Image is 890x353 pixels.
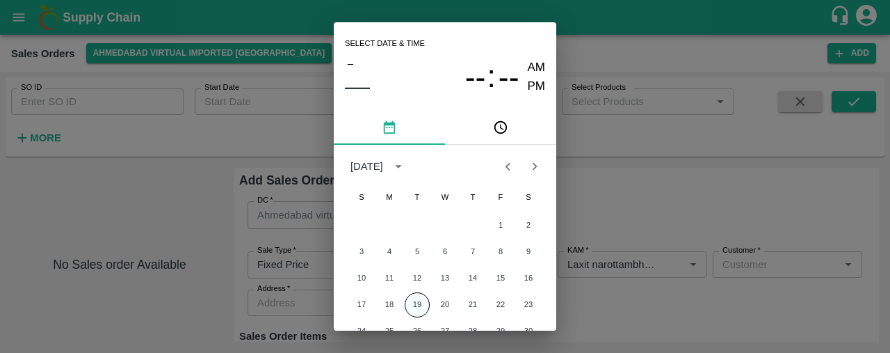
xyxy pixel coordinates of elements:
button: 14 [460,266,485,291]
button: 17 [349,292,374,317]
span: Tuesday [405,184,430,212]
button: 15 [488,266,513,291]
span: -- [465,59,486,95]
button: 9 [516,240,541,265]
button: 21 [460,292,485,317]
button: AM [528,58,546,77]
button: 13 [432,266,458,291]
span: Select date & time [345,33,425,54]
span: Thursday [460,184,485,212]
button: –– [345,72,370,100]
button: 26 [405,319,430,344]
button: -- [499,58,519,95]
button: – [345,54,356,72]
button: pick date [334,111,445,145]
button: 29 [488,319,513,344]
span: -- [499,59,519,95]
button: -- [465,58,486,95]
button: 28 [460,319,485,344]
button: 10 [349,266,374,291]
button: 23 [516,292,541,317]
button: 16 [516,266,541,291]
span: – [348,54,353,72]
button: calendar view is open, switch to year view [387,155,410,178]
span: Wednesday [432,184,458,212]
span: : [487,58,495,95]
div: [DATE] [350,159,383,174]
button: 25 [377,319,402,344]
button: 19 [405,292,430,317]
button: 7 [460,240,485,265]
button: 18 [377,292,402,317]
button: 30 [516,319,541,344]
button: 11 [377,266,402,291]
button: 1 [488,213,513,238]
button: Previous month [494,153,521,180]
button: 3 [349,240,374,265]
button: 2 [516,213,541,238]
button: 4 [377,240,402,265]
button: 8 [488,240,513,265]
button: 27 [432,319,458,344]
button: 22 [488,292,513,317]
span: Saturday [516,184,541,212]
button: 20 [432,292,458,317]
button: PM [528,77,546,96]
span: Monday [377,184,402,212]
span: Friday [488,184,513,212]
button: 24 [349,319,374,344]
button: 12 [405,266,430,291]
span: Sunday [349,184,374,212]
button: 6 [432,240,458,265]
button: pick time [445,111,556,145]
button: 5 [405,240,430,265]
button: Next month [521,153,548,180]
